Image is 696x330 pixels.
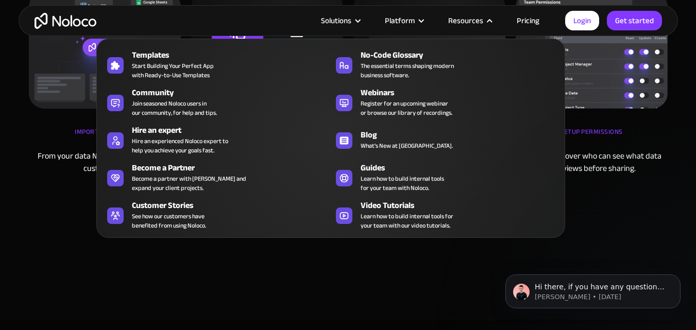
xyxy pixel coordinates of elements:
[490,253,696,325] iframe: Intercom notifications message
[102,47,331,82] a: TemplatesStart Building Your Perfect Appwith Ready-to-Use Templates
[435,14,504,27] div: Resources
[361,199,564,212] div: Video Tutorials
[29,124,181,150] div: iMPORT YOUR DATA
[132,212,206,230] span: See how our customers have benefited from using Noloco.
[102,160,331,195] a: Become a PartnerBecome a partner with [PERSON_NAME] andexpand your client projects.
[308,14,372,27] div: Solutions
[448,14,483,27] div: Resources
[132,86,335,99] div: Community
[132,136,228,155] div: Hire an experienced Noloco expert to help you achieve your goals fast.
[361,99,452,117] span: Register for an upcoming webinar or browse our library of recordings.
[102,122,331,157] a: Hire an expertHire an experienced Noloco expert tohelp you achieve your goals fast.
[321,14,351,27] div: Solutions
[132,61,214,80] span: Start Building Your Perfect App with Ready-to-Use Templates
[331,122,559,157] a: BlogWhat's New at [GEOGRAPHIC_DATA].
[29,150,181,175] div: From your data Noloco AI will build your custom app.
[361,49,564,61] div: No-Code Glossary
[504,14,552,27] a: Pricing
[385,14,415,27] div: Platform
[516,150,668,175] div: Take control over who can see what data and views before sharing.
[96,24,565,238] nav: Resources
[35,13,96,29] a: home
[331,84,559,119] a: WebinarsRegister for an upcoming webinaror browse our library of recordings.
[132,199,335,212] div: Customer Stories
[132,49,335,61] div: Templates
[361,174,444,193] span: Learn how to build internal tools for your team with Noloco.
[372,14,435,27] div: Platform
[361,61,454,80] span: The essential terms shaping modern business software.
[361,162,564,174] div: Guides
[132,162,335,174] div: Become a Partner
[132,99,217,117] span: Join seasoned Noloco users in our community, for help and tips.
[102,84,331,119] a: CommunityJoin seasoned Noloco users inour community, for help and tips.
[361,212,453,230] span: Learn how to build internal tools for your team with our video tutorials.
[331,47,559,82] a: No-Code GlossaryThe essential terms shaping modernbusiness software.
[361,129,564,141] div: Blog
[361,86,564,99] div: Webinars
[516,124,668,150] div: Setup Permissions
[132,174,246,193] div: Become a partner with [PERSON_NAME] and expand your client projects.
[565,11,599,30] a: Login
[331,197,559,232] a: Video TutorialsLearn how to build internal tools foryour team with our video tutorials.
[102,197,331,232] a: Customer StoriesSee how our customers havebenefited from using Noloco.
[132,124,335,136] div: Hire an expert
[331,160,559,195] a: GuidesLearn how to build internal toolsfor your team with Noloco.
[607,11,662,30] a: Get started
[361,141,453,150] span: What's New at [GEOGRAPHIC_DATA].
